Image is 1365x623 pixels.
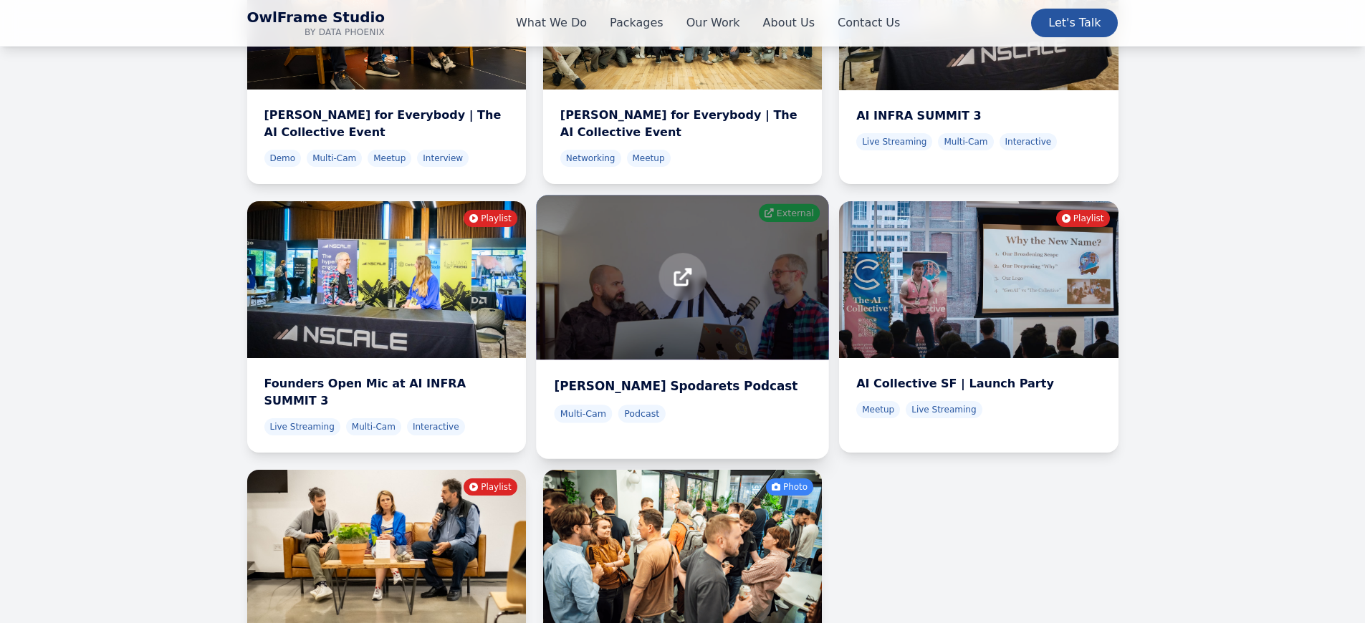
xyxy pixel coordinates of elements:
[516,14,587,32] a: What We Do
[627,150,671,167] span: Meetup
[838,14,900,32] a: Contact Us
[264,150,302,167] span: Demo
[560,150,621,167] span: Networking
[1031,9,1118,37] a: Let's Talk
[247,9,385,26] span: OwlFrame Studio
[247,9,385,38] a: OwlFrame Studio Home
[307,150,362,167] span: Multi-Cam
[763,14,815,32] a: About Us
[554,405,612,423] span: Multi-Cam
[247,26,385,38] span: by Data Phoenix
[368,150,411,167] span: Meetup
[264,375,509,410] h4: Founders Open Mic at AI INFRA SUMMIT 3
[856,133,932,150] span: Live Streaming
[407,418,465,435] span: Interactive
[906,401,982,418] span: Live Streaming
[610,14,664,32] a: Packages
[618,405,666,423] span: Podcast
[1000,133,1058,150] span: Interactive
[417,150,469,167] span: Interview
[560,107,805,141] h4: [PERSON_NAME] for Everybody | ​The AI Collective Event
[856,401,900,418] span: Meetup
[856,375,1101,392] h4: AI Collective SF | Launch Party
[686,14,740,32] a: Our Work
[856,107,1101,125] h4: AI INFRA SUMMIT 3
[264,418,340,435] span: Live Streaming
[554,378,810,396] h4: [PERSON_NAME] Spodarets Podcast
[264,107,509,141] h4: [PERSON_NAME] for Everybody | ​The AI Collective Event
[938,133,993,150] span: Multi-Cam
[346,418,401,435] span: Multi-Cam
